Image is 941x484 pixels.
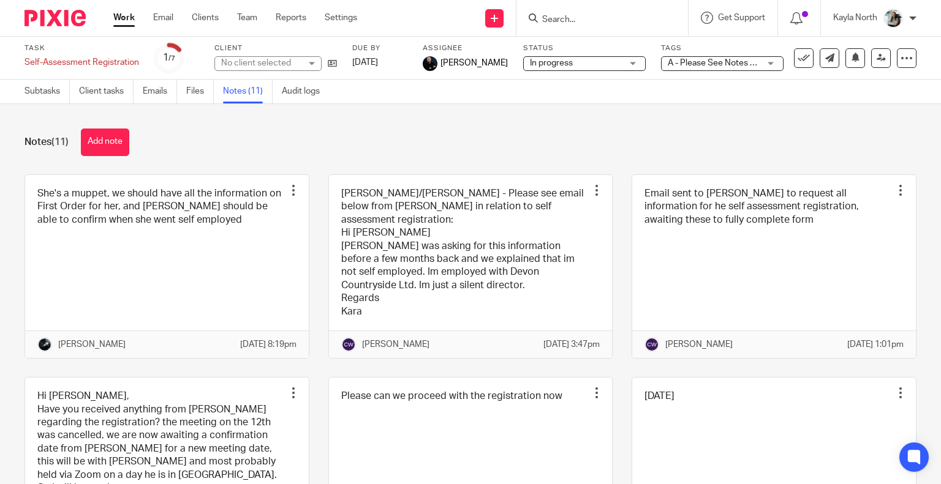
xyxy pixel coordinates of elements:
a: Email [153,12,173,24]
img: Profile%20Photo.png [883,9,903,28]
span: In progress [530,59,573,67]
div: Self-Assessment Registration [25,56,139,69]
span: [DATE] [352,58,378,67]
a: Reports [276,12,306,24]
span: A - Please See Notes + 1 [668,59,761,67]
label: Client [214,43,337,53]
input: Search [541,15,651,26]
a: Notes (11) [223,80,273,103]
label: Due by [352,43,407,53]
div: No client selected [221,57,301,69]
p: [DATE] 8:19pm [240,338,297,351]
button: Add note [81,128,129,156]
small: /7 [168,55,175,62]
a: Settings [325,12,357,24]
a: Emails [143,80,177,103]
a: Subtasks [25,80,70,103]
a: Work [113,12,135,24]
a: Team [237,12,257,24]
img: svg%3E [644,337,659,352]
p: [PERSON_NAME] [665,338,733,351]
img: 1000002122.jpg [37,337,52,352]
h1: Notes [25,136,69,149]
a: Client tasks [79,80,134,103]
span: (11) [51,137,69,147]
p: [DATE] 1:01pm [847,338,904,351]
span: Get Support [718,13,765,22]
a: Audit logs [282,80,329,103]
div: 1 [163,51,175,65]
p: [DATE] 3:47pm [543,338,600,351]
a: Clients [192,12,219,24]
label: Tags [661,43,784,53]
p: Kayla North [833,12,877,24]
label: Assignee [423,43,508,53]
img: Headshots%20accounting4everything_Poppy%20Jakes%20Photography-2203.jpg [423,56,437,71]
img: Pixie [25,10,86,26]
span: [PERSON_NAME] [440,57,508,69]
a: Files [186,80,214,103]
img: svg%3E [341,337,356,352]
label: Status [523,43,646,53]
p: [PERSON_NAME] [362,338,429,351]
label: Task [25,43,139,53]
p: [PERSON_NAME] [58,338,126,351]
